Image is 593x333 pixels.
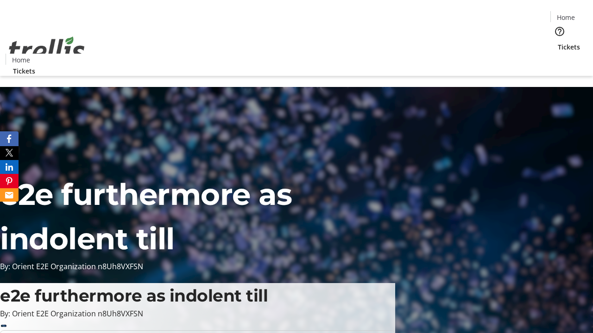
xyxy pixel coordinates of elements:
a: Home [6,55,36,65]
span: Tickets [558,42,580,52]
a: Tickets [6,66,43,76]
span: Home [557,12,575,22]
span: Home [12,55,30,65]
button: Cart [550,52,569,70]
a: Home [551,12,580,22]
a: Tickets [550,42,587,52]
button: Help [550,22,569,41]
span: Tickets [13,66,35,76]
img: Orient E2E Organization n8Uh8VXFSN's Logo [6,26,88,73]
